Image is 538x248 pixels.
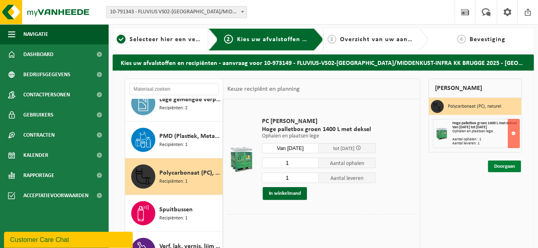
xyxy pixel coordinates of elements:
h2: Kies uw afvalstoffen en recipiënten - aanvraag voor 10-973149 - FLUVIUS-VS02-[GEOGRAPHIC_DATA]/MI... [113,54,534,70]
span: Recipiënten: 1 [159,141,188,149]
span: 10-791343 - FLUVIUS VS02-BRUGGE/MIDDENKUST [107,6,247,18]
span: 2 [224,35,233,44]
span: Recipiënten: 2 [159,104,188,112]
strong: Van [DATE] tot [DATE] [452,125,487,129]
span: Navigatie [23,24,48,44]
span: tot [DATE] [333,146,355,151]
span: 4 [457,35,466,44]
span: Gebruikers [23,105,54,125]
span: Kies uw afvalstoffen en recipiënten [237,36,348,43]
span: Overzicht van uw aanvraag [340,36,425,43]
a: Doorgaan [488,160,521,172]
div: Aantal leveren: 1 [452,142,519,146]
span: Dashboard [23,44,54,65]
iframe: chat widget [4,230,134,248]
button: Spuitbussen Recipiënten: 1 [125,195,223,232]
span: Spuitbussen [159,205,193,215]
span: Bedrijfsgegevens [23,65,70,85]
span: Bevestiging [470,36,506,43]
span: Contracten [23,125,55,145]
span: Selecteer hier een vestiging [130,36,216,43]
span: Kalender [23,145,48,165]
span: PC [PERSON_NAME] [262,117,376,125]
button: In winkelmand [263,187,307,200]
span: Polycarbonaat (PC), naturel [159,168,221,178]
span: Lege gemengde verpakkingen van gevaarlijke stoffen [159,95,221,104]
a: 1Selecteer hier een vestiging [117,35,202,44]
button: PMD (Plastiek, Metaal, Drankkartons) (bedrijven) Recipiënten: 1 [125,122,223,158]
div: [PERSON_NAME] [429,79,522,98]
span: Rapportage [23,165,54,185]
input: Materiaal zoeken [129,83,219,95]
span: Hoge palletbox groen 1400 L met deksel [452,121,517,125]
span: Aantal leveren [319,173,376,183]
div: Keuze recipiënt en planning [223,79,304,99]
h3: Polycarbonaat (PC), naturel [448,100,501,113]
span: Recipiënten: 1 [159,215,188,222]
span: PMD (Plastiek, Metaal, Drankkartons) (bedrijven) [159,131,221,141]
span: 10-791343 - FLUVIUS VS02-BRUGGE/MIDDENKUST [106,6,247,18]
div: Ophalen en plaatsen lege [452,129,519,133]
span: Hoge palletbox groen 1400 L met deksel [262,125,376,133]
button: Polycarbonaat (PC), naturel Recipiënten: 1 [125,158,223,195]
input: Selecteer datum [262,143,319,153]
span: 3 [328,35,336,44]
span: Aantal ophalen [319,158,376,168]
span: Contactpersonen [23,85,70,105]
span: 1 [117,35,126,44]
p: Ophalen en plaatsen lege [262,133,376,139]
button: Lege gemengde verpakkingen van gevaarlijke stoffen Recipiënten: 2 [125,85,223,122]
span: Acceptatievoorwaarden [23,185,89,206]
div: Aantal ophalen : 1 [452,138,519,142]
span: Recipiënten: 1 [159,178,188,185]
